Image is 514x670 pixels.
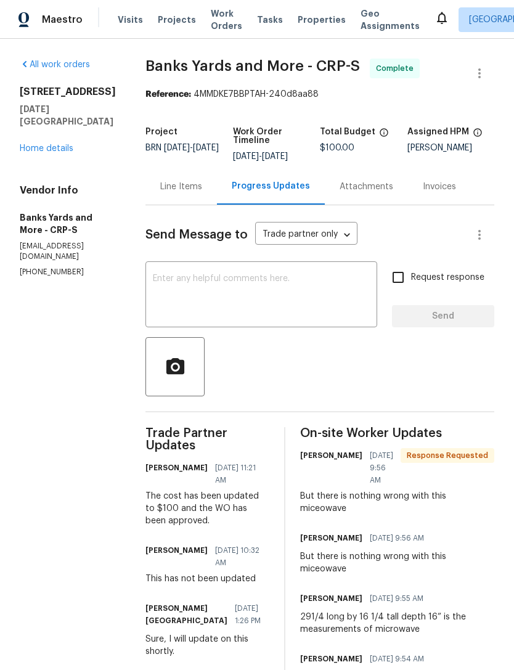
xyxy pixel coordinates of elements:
[20,184,116,197] h4: Vendor Info
[158,14,196,26] span: Projects
[340,181,393,193] div: Attachments
[320,144,354,152] span: $100.00
[473,128,483,144] span: The hpm assigned to this work order.
[145,490,269,527] div: The cost has been updated to $100 and the WO has been approved.
[370,592,423,605] span: [DATE] 9:55 AM
[160,181,202,193] div: Line Items
[193,144,219,152] span: [DATE]
[145,544,208,557] h6: [PERSON_NAME]
[257,15,283,24] span: Tasks
[300,550,494,575] div: But there is nothing wrong with this miceowave
[300,490,494,515] div: But there is nothing wrong with this miceowave
[20,60,90,69] a: All work orders
[164,144,219,152] span: -
[145,427,269,452] span: Trade Partner Updates
[300,592,362,605] h6: [PERSON_NAME]
[20,241,116,262] p: [EMAIL_ADDRESS][DOMAIN_NAME]
[361,7,420,32] span: Geo Assignments
[370,532,424,544] span: [DATE] 9:56 AM
[215,544,262,569] span: [DATE] 10:32 AM
[300,653,362,665] h6: [PERSON_NAME]
[145,462,208,474] h6: [PERSON_NAME]
[423,181,456,193] div: Invoices
[232,180,310,192] div: Progress Updates
[145,573,269,585] div: This has not been updated
[233,152,288,161] span: -
[145,229,248,241] span: Send Message to
[145,59,360,73] span: Banks Yards and More - CRP-S
[262,152,288,161] span: [DATE]
[255,225,357,245] div: Trade partner only
[298,14,346,26] span: Properties
[233,152,259,161] span: [DATE]
[407,128,469,136] h5: Assigned HPM
[145,602,227,627] h6: [PERSON_NAME][GEOGRAPHIC_DATA]
[20,86,116,98] h2: [STREET_ADDRESS]
[300,532,362,544] h6: [PERSON_NAME]
[402,449,493,462] span: Response Requested
[411,271,484,284] span: Request response
[20,211,116,236] h5: Banks Yards and More - CRP-S
[300,427,494,439] span: On-site Worker Updates
[145,633,269,658] div: Sure, I will update on this shortly.
[145,90,191,99] b: Reference:
[370,449,393,486] span: [DATE] 9:56 AM
[211,7,242,32] span: Work Orders
[164,144,190,152] span: [DATE]
[407,144,495,152] div: [PERSON_NAME]
[379,128,389,144] span: The total cost of line items that have been proposed by Opendoor. This sum includes line items th...
[20,103,116,128] h5: [DATE][GEOGRAPHIC_DATA]
[145,88,494,100] div: 4MMDKE7BBPTAH-240d8aa88
[42,14,83,26] span: Maestro
[233,128,320,145] h5: Work Order Timeline
[235,602,262,627] span: [DATE] 1:26 PM
[20,267,116,277] p: [PHONE_NUMBER]
[370,653,424,665] span: [DATE] 9:54 AM
[320,128,375,136] h5: Total Budget
[145,128,177,136] h5: Project
[20,144,73,153] a: Home details
[300,449,362,462] h6: [PERSON_NAME]
[300,611,494,635] div: 291/4 long by 16 1/4 tall depth 16” is the measurements of microwave
[118,14,143,26] span: Visits
[145,144,219,152] span: BRN
[376,62,418,75] span: Complete
[215,462,262,486] span: [DATE] 11:21 AM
